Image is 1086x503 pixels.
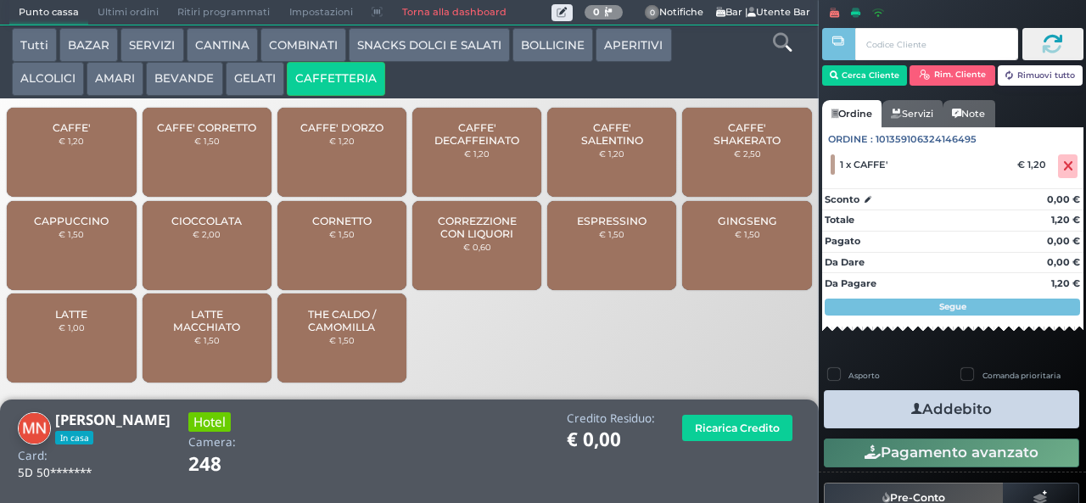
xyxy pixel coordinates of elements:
button: BAZAR [59,28,118,62]
button: CAFFETTERIA [287,62,385,96]
strong: Da Dare [825,256,865,268]
h1: € 0,00 [567,429,655,450]
button: Pagamento avanzato [824,439,1079,467]
span: CORNETTO [312,215,372,227]
button: GELATI [226,62,284,96]
small: € 0,60 [463,242,491,252]
button: SNACKS DOLCI E SALATI [349,28,510,62]
button: ALCOLICI [12,62,84,96]
span: 0 [645,5,660,20]
small: € 1,20 [59,136,84,146]
span: Impostazioni [280,1,362,25]
strong: Pagato [825,235,860,247]
span: CORREZZIONE CON LIQUORI [427,215,528,240]
span: CAFFE' SHAKERATO [697,121,798,147]
small: € 1,00 [59,322,85,333]
button: SERVIZI [120,28,183,62]
strong: Da Pagare [825,277,876,289]
a: Servizi [882,100,943,127]
small: € 1,20 [599,148,624,159]
span: CAFFE' CORRETTO [157,121,256,134]
button: APERITIVI [596,28,671,62]
span: GINGSENG [718,215,777,227]
a: Torna alla dashboard [392,1,515,25]
span: ESPRESSINO [577,215,647,227]
span: CAFFE' D'ORZO [300,121,383,134]
button: Tutti [12,28,57,62]
label: Comanda prioritaria [982,370,1061,381]
button: Addebito [824,390,1079,428]
span: CAFFE' SALENTINO [562,121,663,147]
h4: Camera: [188,436,236,449]
button: AMARI [87,62,143,96]
span: Ultimi ordini [88,1,168,25]
small: € 2,50 [734,148,761,159]
small: € 1,50 [599,229,624,239]
strong: 1,20 € [1051,214,1080,226]
h4: Card: [18,450,48,462]
img: MADDALENA NAGLIERI [18,412,51,445]
strong: Totale [825,214,854,226]
strong: Sconto [825,193,859,207]
span: Ordine : [828,132,873,147]
strong: 0,00 € [1047,193,1080,205]
strong: 0,00 € [1047,256,1080,268]
a: Ordine [822,100,882,127]
small: € 1,50 [735,229,760,239]
a: Note [943,100,994,127]
span: CIOCCOLATA [171,215,242,227]
button: BOLLICINE [512,28,593,62]
span: Ritiri programmati [168,1,279,25]
span: CAFFE' [53,121,91,134]
small: € 2,00 [193,229,221,239]
button: Rim. Cliente [910,65,995,86]
div: € 1,20 [1015,159,1055,170]
button: Rimuovi tutto [998,65,1083,86]
span: THE CALDO / CAMOMILLA [292,308,393,333]
h3: Hotel [188,412,231,432]
strong: Segue [939,301,966,312]
b: [PERSON_NAME] [55,410,171,429]
button: Cerca Cliente [822,65,908,86]
strong: 1,20 € [1051,277,1080,289]
span: In casa [55,431,93,444]
small: € 1,50 [194,136,220,146]
small: € 1,50 [329,229,355,239]
span: CAPPUCCINO [34,215,109,227]
button: COMBINATI [260,28,346,62]
strong: 0,00 € [1047,235,1080,247]
label: Asporto [848,370,880,381]
small: € 1,20 [329,136,355,146]
span: LATTE [55,308,87,321]
button: BEVANDE [146,62,222,96]
small: € 1,50 [194,335,220,345]
span: 101359106324146495 [876,132,977,147]
h4: Credito Residuo: [567,412,655,425]
button: Ricarica Credito [682,415,792,441]
h1: 248 [188,454,269,475]
small: € 1,50 [329,335,355,345]
input: Codice Cliente [855,28,1017,60]
small: € 1,20 [464,148,490,159]
small: € 1,50 [59,229,84,239]
span: LATTE MACCHIATO [156,308,257,333]
span: Punto cassa [9,1,88,25]
b: 0 [593,6,600,18]
button: CANTINA [187,28,258,62]
span: CAFFE' DECAFFEINATO [427,121,528,147]
span: 1 x CAFFE' [840,159,887,170]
